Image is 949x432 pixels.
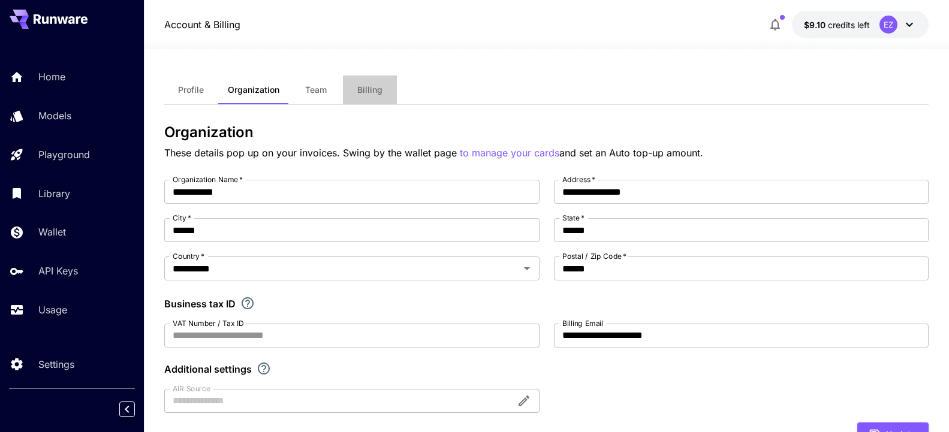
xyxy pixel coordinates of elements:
p: Usage [38,303,67,317]
p: Business tax ID [164,297,236,311]
span: Profile [178,84,204,95]
svg: Explore additional customization settings [257,361,271,376]
label: State [562,213,585,223]
button: Collapse sidebar [119,401,135,417]
p: Library [38,186,70,201]
p: Additional settings [164,362,252,376]
button: Open [519,260,535,277]
p: Wallet [38,225,66,239]
span: Team [305,84,327,95]
label: AIR Source [173,383,210,394]
span: credits left [828,20,870,30]
div: EZ [879,16,897,34]
span: and set an Auto top-up amount. [559,147,703,159]
h3: Organization [164,124,929,141]
svg: If you are a business tax registrant, please enter your business tax ID here. [240,296,255,310]
button: to manage your cards [460,146,559,161]
p: Settings [38,357,74,371]
p: Models [38,108,71,123]
p: Playground [38,147,90,162]
span: Billing [357,84,382,95]
label: Postal / Zip Code [562,251,626,261]
label: Country [173,251,204,261]
label: Address [562,174,595,185]
label: VAT Number / Tax ID [173,318,244,328]
div: $9.09889 [804,19,870,31]
a: Account & Billing [164,17,240,32]
nav: breadcrumb [164,17,240,32]
label: Organization Name [173,174,243,185]
span: Organization [228,84,279,95]
button: $9.09889EZ [792,11,929,38]
label: Billing Email [562,318,603,328]
div: Collapse sidebar [128,398,144,420]
p: Home [38,70,65,84]
span: $9.10 [804,20,828,30]
label: City [173,213,191,223]
p: API Keys [38,264,78,278]
span: These details pop up on your invoices. Swing by the wallet page [164,147,460,159]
